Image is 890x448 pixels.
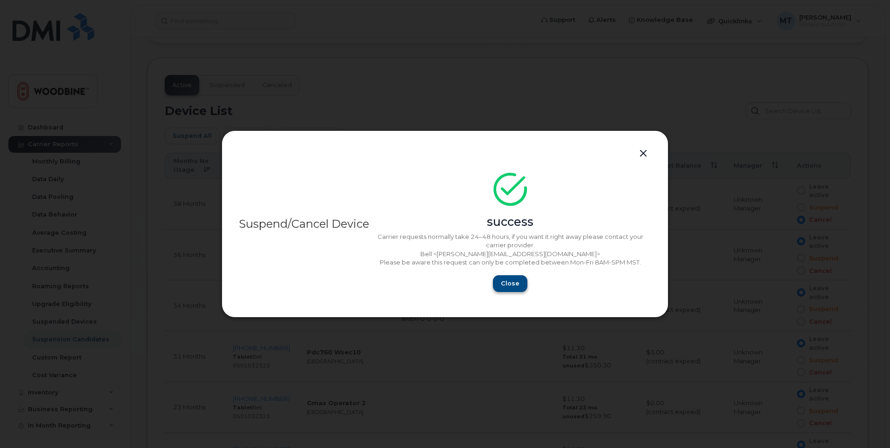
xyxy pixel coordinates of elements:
[493,275,527,292] button: Close
[239,218,369,230] div: Suspend/Cancel Device
[369,232,651,250] p: Carrier requests normally take 24–48 hours, if you want it right away please contact your carrier...
[369,214,651,231] div: success
[501,279,519,288] span: Close
[369,250,651,258] p: Bell <[PERSON_NAME][EMAIL_ADDRESS][DOMAIN_NAME]>
[369,258,651,267] p: Please be aware this request can only be completed between Mon-Fri 8AM-5PM MST.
